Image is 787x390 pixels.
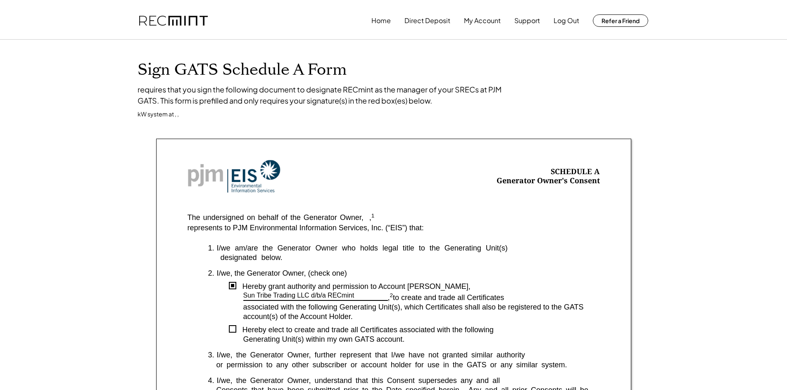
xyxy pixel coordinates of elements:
[243,291,354,300] div: Sun Tribe Trading LLC d/b/a RECmint
[217,376,600,385] div: I/we, the Generator Owner, understand that this Consent supersedes any and all
[393,293,599,303] div: to create and trade all Certificates
[208,269,214,278] div: 2.
[554,12,579,29] button: Log Out
[217,269,600,278] div: I/we, the Generator Owner, (check one)
[371,12,391,29] button: Home
[243,303,600,322] div: associated with the following Generating Unit(s), which Certificates shall also be registered to ...
[497,167,600,186] div: SCHEDULE A Generator Owner's Consent
[236,325,600,335] div: Hereby elect to create and trade all Certificates associated with the following
[188,214,375,222] div: The undersigned on behalf of the Generator Owner, ,
[217,350,600,360] div: I/we, the Generator Owner, further represent that I/we have not granted similar authority
[464,12,501,29] button: My Account
[208,243,214,253] div: 1.
[138,84,509,106] div: requires that you sign the following document to designate RECmint as the manager of your SRECs a...
[208,360,600,370] div: or permission to any other subscriber or account holder for use in the GATS or any similar system.
[188,223,424,233] div: represents to PJM Environmental Information Services, Inc. (“EIS”) that:
[514,12,540,29] button: Support
[208,376,214,385] div: 4.
[188,160,281,193] img: Screenshot%202023-10-20%20at%209.53.17%20AM.png
[208,253,600,262] div: designated below.
[388,293,393,303] div: ,
[243,335,600,344] div: Generating Unit(s) within my own GATS account.
[371,213,375,219] sup: 1
[404,12,450,29] button: Direct Deposit
[390,292,393,298] sup: 2
[139,16,208,26] img: recmint-logotype%403x.png
[236,282,600,291] div: Hereby grant authority and permission to Account [PERSON_NAME],
[593,14,648,27] button: Refer a Friend
[138,110,179,118] div: kW system at , ,
[217,243,600,253] div: I/we am/are the Generator Owner who holds legal title to the Generating Unit(s)
[138,60,650,80] h1: Sign GATS Schedule A Form
[208,350,214,360] div: 3.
